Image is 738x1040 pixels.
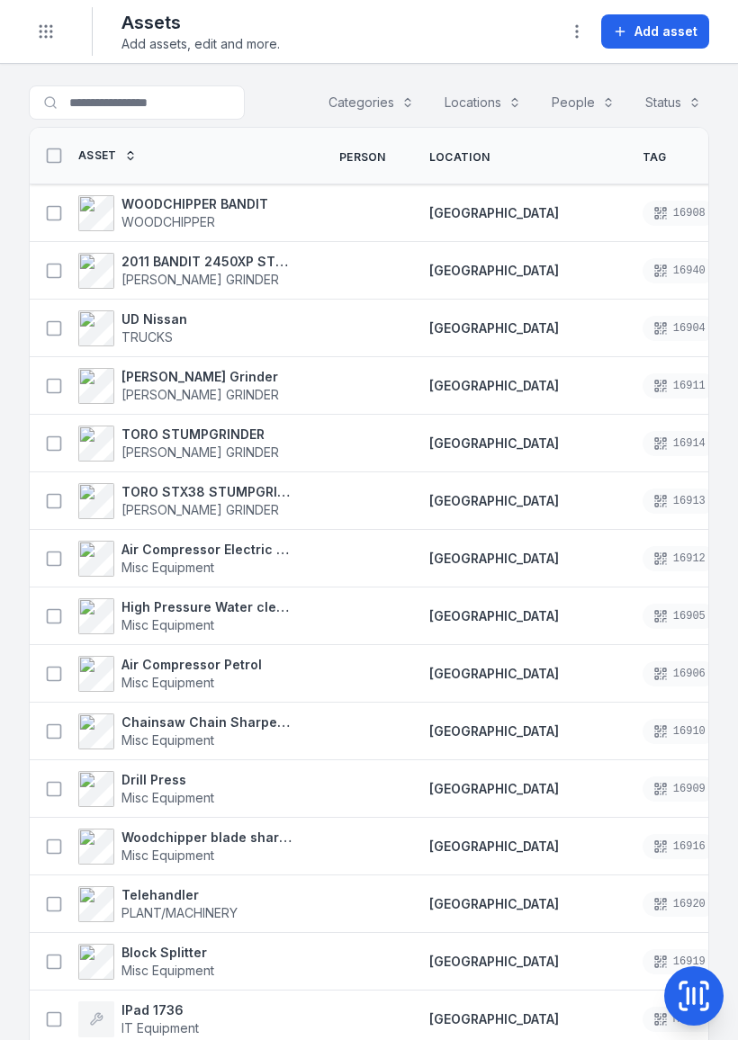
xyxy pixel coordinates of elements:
span: [GEOGRAPHIC_DATA] [429,666,559,681]
span: [GEOGRAPHIC_DATA] [429,838,559,854]
div: 16919 [643,949,716,974]
strong: UD Nissan [121,310,187,328]
span: [GEOGRAPHIC_DATA] [429,435,559,451]
a: [GEOGRAPHIC_DATA] [429,780,559,798]
span: Location [429,150,490,165]
div: 16912 [643,546,716,571]
a: [GEOGRAPHIC_DATA] [429,319,559,337]
div: 16908 [643,201,716,226]
strong: WOODCHIPPER BANDIT [121,195,268,213]
a: Block SplitterMisc Equipment [78,944,214,980]
strong: Air Compressor Electric workshop [121,541,296,559]
span: [PERSON_NAME] GRINDER [121,502,279,517]
span: [GEOGRAPHIC_DATA] [429,896,559,911]
a: TORO STX38 STUMPGRINDER[PERSON_NAME] GRINDER [78,483,296,519]
span: [GEOGRAPHIC_DATA] [429,551,559,566]
span: [GEOGRAPHIC_DATA] [429,723,559,739]
div: 16910 [643,719,716,744]
a: [GEOGRAPHIC_DATA] [429,665,559,683]
div: 16916 [643,834,716,859]
a: [GEOGRAPHIC_DATA] [429,838,559,856]
button: Categories [317,85,426,120]
strong: Chainsaw Chain Sharpener [121,713,296,731]
span: [GEOGRAPHIC_DATA] [429,205,559,220]
a: [PERSON_NAME] Grinder[PERSON_NAME] GRINDER [78,368,279,404]
a: Drill PressMisc Equipment [78,771,214,807]
a: WOODCHIPPER BANDITWOODCHIPPER [78,195,268,231]
a: High Pressure Water cleanerMisc Equipment [78,598,296,634]
span: Tag [643,150,667,165]
div: 16904 [643,316,716,341]
strong: [PERSON_NAME] Grinder [121,368,279,386]
span: [GEOGRAPHIC_DATA] [429,263,559,278]
span: Misc Equipment [121,560,214,575]
a: [GEOGRAPHIC_DATA] [429,895,559,913]
div: 16911 [643,373,716,399]
strong: Air Compressor Petrol [121,656,262,674]
a: [GEOGRAPHIC_DATA] [429,262,559,280]
a: [GEOGRAPHIC_DATA] [429,435,559,453]
span: Misc Equipment [121,617,214,632]
strong: IPad 1736 [121,1001,199,1019]
span: [GEOGRAPHIC_DATA] [429,320,559,336]
button: People [540,85,626,120]
strong: Drill Press [121,771,214,789]
strong: Telehandler [121,886,238,904]
a: [GEOGRAPHIC_DATA] [429,607,559,625]
a: [GEOGRAPHIC_DATA] [429,550,559,568]
div: 16906 [643,661,716,686]
strong: TORO STX38 STUMPGRINDER [121,483,296,501]
span: [GEOGRAPHIC_DATA] [429,954,559,969]
a: Air Compressor PetrolMisc Equipment [78,656,262,692]
button: Add asset [601,14,709,49]
a: [GEOGRAPHIC_DATA] [429,722,559,740]
span: [PERSON_NAME] GRINDER [121,444,279,460]
a: [GEOGRAPHIC_DATA] [429,953,559,971]
a: Woodchipper blade sharpenerMisc Equipment [78,829,296,865]
span: Misc Equipment [121,675,214,690]
button: Status [634,85,713,120]
a: [GEOGRAPHIC_DATA] [429,492,559,510]
span: Asset [78,148,117,163]
a: [GEOGRAPHIC_DATA] [429,377,559,395]
div: 16905 [643,604,716,629]
strong: Woodchipper blade sharpener [121,829,296,847]
span: [PERSON_NAME] GRINDER [121,272,279,287]
a: Air Compressor Electric workshopMisc Equipment [78,541,296,577]
a: [GEOGRAPHIC_DATA] [429,204,559,222]
span: IT Equipment [121,1020,199,1036]
span: Misc Equipment [121,963,214,978]
span: WOODCHIPPER [121,214,215,229]
h2: Assets [121,10,280,35]
span: [PERSON_NAME] GRINDER [121,387,279,402]
div: 16914 [643,431,716,456]
strong: TORO STUMPGRINDER [121,426,279,444]
span: Misc Equipment [121,732,214,748]
div: MT-1736 [643,1007,729,1032]
a: 2011 BANDIT 2450XP STUMPGRINDER - BIG STUMPY[PERSON_NAME] GRINDER [78,253,296,289]
button: Locations [433,85,533,120]
a: IPad 1736IT Equipment [78,1001,199,1037]
a: [GEOGRAPHIC_DATA] [429,1010,559,1028]
strong: Block Splitter [121,944,214,962]
span: [GEOGRAPHIC_DATA] [429,608,559,623]
div: 16940 [643,258,716,283]
span: [GEOGRAPHIC_DATA] [429,493,559,508]
span: Misc Equipment [121,847,214,863]
span: [GEOGRAPHIC_DATA] [429,1011,559,1027]
span: [GEOGRAPHIC_DATA] [429,781,559,796]
strong: 2011 BANDIT 2450XP STUMPGRINDER - BIG STUMPY [121,253,296,271]
a: Chainsaw Chain SharpenerMisc Equipment [78,713,296,749]
span: [GEOGRAPHIC_DATA] [429,378,559,393]
strong: High Pressure Water cleaner [121,598,296,616]
button: Toggle navigation [29,14,63,49]
div: 16920 [643,892,716,917]
a: UD NissanTRUCKS [78,310,187,346]
span: Add assets, edit and more. [121,35,280,53]
a: TORO STUMPGRINDER[PERSON_NAME] GRINDER [78,426,279,462]
span: PLANT/MACHINERY [121,905,238,920]
span: Misc Equipment [121,790,214,805]
div: 16913 [643,489,716,514]
div: 16909 [643,776,716,802]
a: TelehandlerPLANT/MACHINERY [78,886,238,922]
